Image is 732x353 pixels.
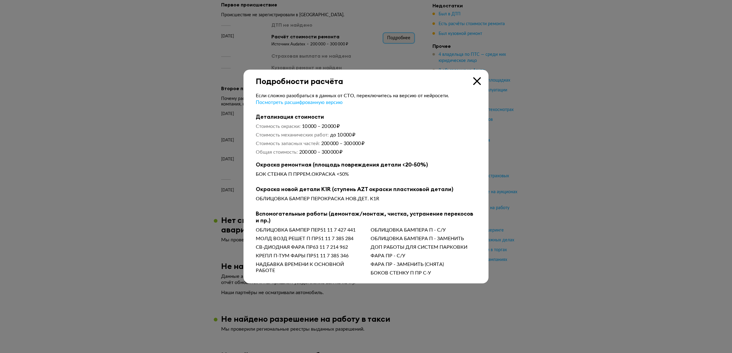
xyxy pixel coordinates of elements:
[256,236,361,242] div: МОЛД ВОЗД РЕШЕТ П ПР51 11 7 385 284
[371,236,476,242] div: ОБЛИЦОВКА БАМПЕРА П - ЗАМЕНИТЬ
[371,253,476,259] div: ФАРА ПР - С/У
[256,123,300,129] dt: Стоимость окраски
[256,171,476,177] div: БОК СТЕНКА П ПРРЕМ.ОКРАСКА <50%
[256,244,361,250] div: СВ-ДИОДНАЯ ФАРА ПР63 11 7 214 962
[330,132,355,137] span: до 10 000 ₽
[243,70,489,86] div: Подробности расчёта
[321,141,364,146] span: 200 000 – 300 000 ₽
[256,140,320,147] dt: Стоимость запасных частей
[256,210,476,224] b: Вспомогательные работы (демонтаж/монтаж, чистка, устранение перекосов и пр.)
[256,113,476,120] b: Детализация стоимости
[299,150,342,155] span: 200 000 – 300 000 ₽
[371,227,476,233] div: ОБЛИЦОВКА БАМПЕРА П - С/У
[256,261,361,274] div: НАДБАВКА ВРЕМЕНИ К ОСНОВНОЙ РАБОТЕ
[371,261,476,267] div: ФАРА ПР - ЗАМЕНИТЬ (СНЯТА)
[256,196,476,202] div: ОБЛИЦОВКА БАМПЕР ПЕРОКРАСКА НОВ.ДЕТ. K1R
[371,270,476,276] div: БОКОВ СТЕНКУ П ПР С-У
[256,253,361,259] div: КРЕПЛ П-ТУМ ФАРЫ ПР51 11 7 385 346
[371,244,476,250] div: ДОП РАБОТЫ ДЛЯ СИСТЕМ ПАРКОВКИ
[256,186,476,193] b: Окраска новой детали K1R (ступень AZT окраски пластиковой детали)
[256,100,343,105] span: Посмотреть расшифрованную версию
[256,93,449,98] span: Если сложно разобраться в данных от СТО, переключитесь на версию от нейросети.
[256,161,476,168] b: Окраска ремонтная (площадь повреждения детали <20-50%)
[256,227,361,233] div: ОБЛИЦОВКА БАМПЕР ПЕР51 11 7 427 441
[256,132,329,138] dt: Стоимость механических работ
[302,124,340,129] span: 10 000 – 20 000 ₽
[256,149,298,155] dt: Общая стоимость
